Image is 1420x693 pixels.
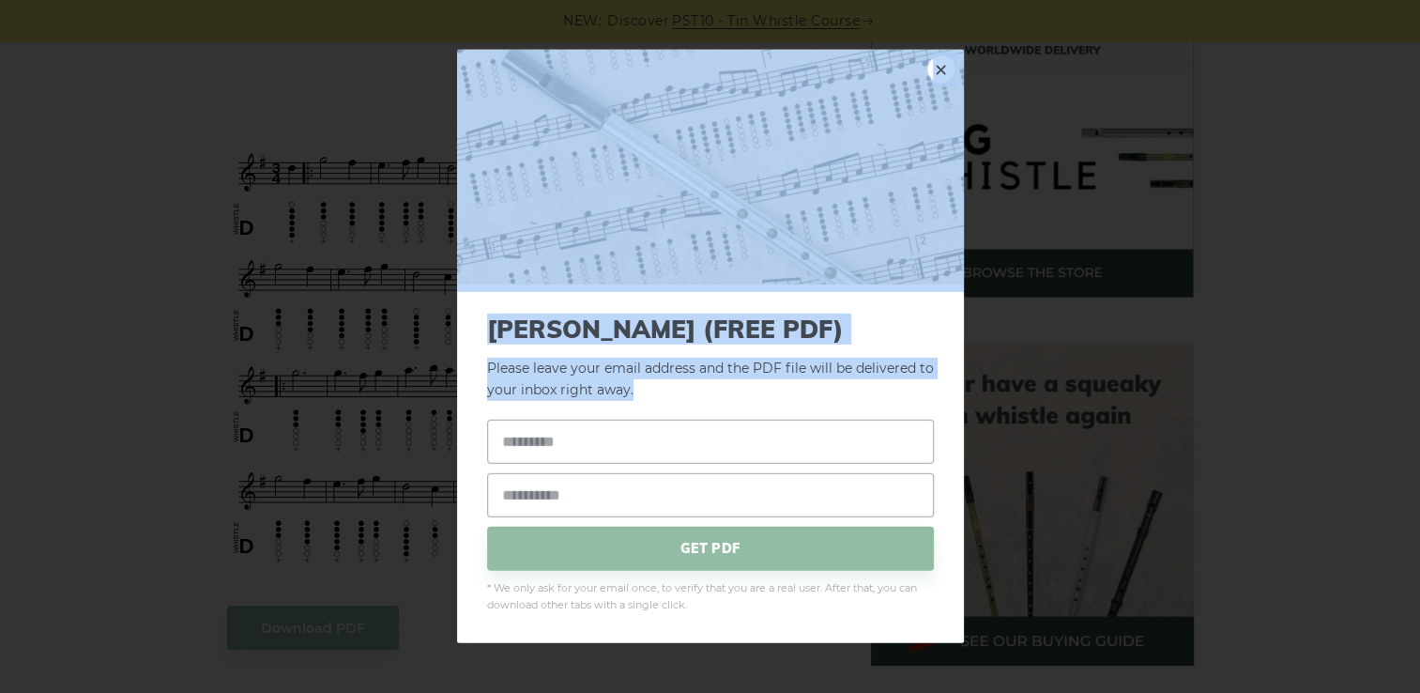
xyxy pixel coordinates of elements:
p: Please leave your email address and the PDF file will be delivered to your inbox right away. [487,315,934,401]
span: GET PDF [487,526,934,570]
span: [PERSON_NAME] (FREE PDF) [487,315,934,344]
a: × [927,55,955,84]
img: Tin Whistle Tab Preview [457,50,964,285]
span: * We only ask for your email once, to verify that you are a real user. After that, you can downlo... [487,579,934,613]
